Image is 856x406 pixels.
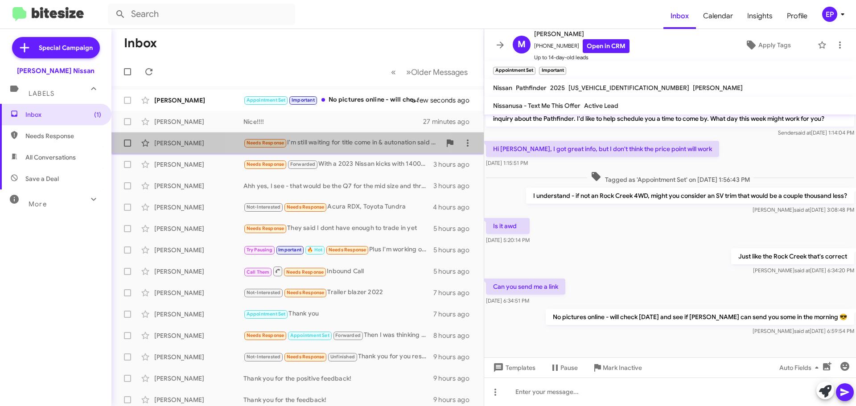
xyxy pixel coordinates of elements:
[247,354,281,360] span: Not-Interested
[329,247,366,253] span: Needs Response
[780,3,815,29] a: Profile
[243,309,433,319] div: Thank you
[154,310,243,319] div: [PERSON_NAME]
[546,309,854,325] p: No pictures online - will check [DATE] and see if [PERSON_NAME] can send you some in the morning 😎
[154,267,243,276] div: [PERSON_NAME]
[822,7,837,22] div: EP
[433,267,477,276] div: 5 hours ago
[486,218,530,234] p: Is it awd
[154,160,243,169] div: [PERSON_NAME]
[795,129,811,136] span: said at
[25,153,76,162] span: All Conversations
[25,174,59,183] span: Save a Deal
[288,160,317,169] span: Forwarded
[290,332,329,338] span: Appointment Set
[568,84,689,92] span: [US_VEHICLE_IDENTIFICATION_NUMBER]
[433,288,477,297] div: 7 hours ago
[493,84,512,92] span: Nissan
[486,297,529,304] span: [DATE] 6:34:51 PM
[243,138,441,148] div: I'm still waiting for title come in & autonation said they would do 13,000$...
[534,29,630,39] span: [PERSON_NAME]
[753,328,854,334] span: [PERSON_NAME] [DATE] 6:59:54 PM
[307,247,322,253] span: 🔥 Hot
[584,102,618,110] span: Active Lead
[243,374,433,383] div: Thank you for the positive feedback!
[486,279,565,295] p: Can you send me a link
[433,395,477,404] div: 9 hours ago
[386,63,401,81] button: Previous
[247,247,272,253] span: Try Pausing
[779,360,822,376] span: Auto Fields
[247,226,284,231] span: Needs Response
[493,67,535,75] small: Appointment Set
[731,248,854,264] p: Just like the Rock Creek that's correct
[278,247,301,253] span: Important
[94,110,101,119] span: (1)
[486,160,528,166] span: [DATE] 1:15:51 PM
[243,245,433,255] div: Plus I'm working on my credit too
[772,360,829,376] button: Auto Fields
[587,171,753,184] span: Tagged as 'Appointment Set' on [DATE] 1:56:43 PM
[243,287,433,298] div: Trailer blazer 2022
[753,267,854,274] span: [PERSON_NAME] [DATE] 6:34:20 PM
[740,3,780,29] a: Insights
[484,360,543,376] button: Templates
[534,39,630,53] span: [PHONE_NUMBER]
[243,181,433,190] div: Ahh yes, I see - that would be the Q7 for the mid size and three rows of seats; had you considere...
[794,267,810,274] span: said at
[25,131,101,140] span: Needs Response
[663,3,696,29] a: Inbox
[516,84,547,92] span: Pathfinder
[333,332,363,340] span: Forwarded
[243,395,433,404] div: Thank you for the feedback!
[286,269,324,275] span: Needs Response
[433,310,477,319] div: 7 hours ago
[247,332,284,338] span: Needs Response
[696,3,740,29] a: Calendar
[154,203,243,212] div: [PERSON_NAME]
[243,223,433,234] div: They said I dont have enough to trade in yet
[154,353,243,361] div: [PERSON_NAME]
[154,395,243,404] div: [PERSON_NAME]
[758,37,791,53] span: Apply Tags
[560,360,578,376] span: Pause
[247,269,270,275] span: Call Them
[486,237,530,243] span: [DATE] 5:20:14 PM
[753,206,854,213] span: [PERSON_NAME] [DATE] 3:08:48 PM
[287,354,325,360] span: Needs Response
[247,97,286,103] span: Appointment Set
[108,4,295,25] input: Search
[603,360,642,376] span: Mark Inactive
[154,288,243,297] div: [PERSON_NAME]
[550,84,565,92] span: 2025
[539,67,566,75] small: Important
[154,139,243,148] div: [PERSON_NAME]
[12,37,100,58] a: Special Campaign
[386,63,473,81] nav: Page navigation example
[247,161,284,167] span: Needs Response
[243,330,433,340] div: Then I was thinking about your hybrid you know tell your Toyotas got a hybrid Corolla hybrid for ...
[243,95,423,105] div: No pictures online - will check [DATE] and see if [PERSON_NAME] can send you some in the morning 😎
[243,352,433,362] div: Thank you for you response, and thank you for your business!
[778,129,854,136] span: Sender [DATE] 1:14:04 PM
[794,328,810,334] span: said at
[154,374,243,383] div: [PERSON_NAME]
[247,140,284,146] span: Needs Response
[247,311,286,317] span: Appointment Set
[486,141,719,157] p: Hi [PERSON_NAME], I got great info, but I don't think the price point will work
[585,360,649,376] button: Mark Inactive
[154,181,243,190] div: [PERSON_NAME]
[794,206,810,213] span: said at
[433,181,477,190] div: 3 hours ago
[243,266,433,277] div: Inbound Call
[423,117,477,126] div: 27 minutes ago
[433,203,477,212] div: 4 hours ago
[154,246,243,254] div: [PERSON_NAME]
[526,188,854,204] p: I understand - if not an Rock Creek 4WD, might you consider an SV trim that would be a couple tho...
[287,204,325,210] span: Needs Response
[29,200,47,208] span: More
[243,202,433,212] div: Acura RDX, Toyota Tundra
[433,374,477,383] div: 9 hours ago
